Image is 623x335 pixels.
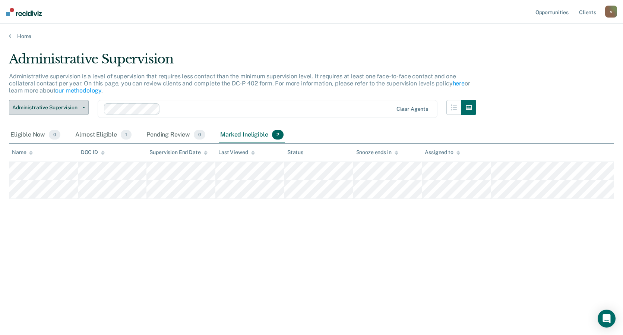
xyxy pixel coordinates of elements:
[396,106,428,112] div: Clear agents
[49,130,60,140] span: 0
[12,149,33,156] div: Name
[9,127,62,143] div: Eligible Now0
[425,149,460,156] div: Assigned to
[605,6,617,18] button: s
[9,33,614,40] a: Home
[145,127,207,143] div: Pending Review0
[55,87,101,94] a: our methodology
[356,149,398,156] div: Snooze ends in
[287,149,303,156] div: Status
[121,130,132,140] span: 1
[81,149,105,156] div: DOC ID
[219,127,285,143] div: Marked Ineligible2
[149,149,207,156] div: Supervision End Date
[9,73,470,94] p: Administrative supervision is a level of supervision that requires less contact than the minimum ...
[74,127,133,143] div: Almost Eligible1
[194,130,205,140] span: 0
[6,8,42,16] img: Recidiviz
[9,100,89,115] button: Administrative Supervision
[272,130,284,140] span: 2
[218,149,254,156] div: Last Viewed
[12,104,79,111] span: Administrative Supervision
[9,51,476,73] div: Administrative Supervision
[598,310,616,328] div: Open Intercom Messenger
[453,80,465,87] a: here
